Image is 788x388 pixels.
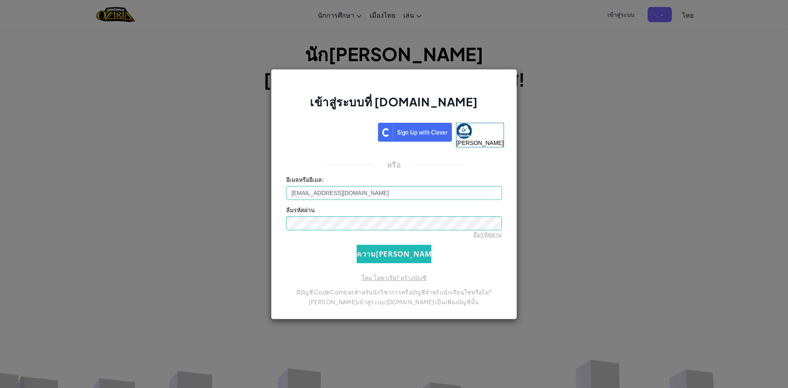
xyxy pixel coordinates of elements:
[286,177,322,183] font: อีเมลหรืออีเมล
[357,245,431,263] input: ความ[PERSON_NAME]
[309,298,479,305] font: [PERSON_NAME]เข้าสู่ระบบ [DOMAIN_NAME] เป็นเพียงบัญชีนั้น
[322,177,324,183] font: :
[456,123,472,139] img: classlink-logo-small.png
[310,94,478,109] font: เข้าสู่ระบบที่ [DOMAIN_NAME]
[387,160,401,169] font: หรือ
[473,231,502,238] a: ลืมรหัสผ่าน
[296,288,492,296] font: มีบัญชี CodeCombat สำหรับนักวิชาการหรือบัญชีสำหรับนักเรียนใช่หรือไม่?
[280,122,378,140] iframe: สามารถทำได้ด้วย Google
[378,123,452,142] img: clever_sso_button@2x.png
[456,140,504,146] font: [PERSON_NAME]
[286,207,315,214] font: ลืมรหัสผ่าน
[362,275,427,281] a: ใหม่ โอซาเรีย? สร้างบัญชี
